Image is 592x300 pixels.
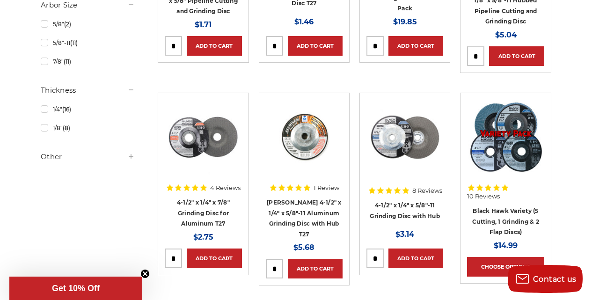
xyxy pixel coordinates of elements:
span: Get 10% Off [52,284,100,293]
img: BHA 4.5 inch grinding disc for aluminum [166,100,241,175]
span: $5.68 [293,243,314,252]
a: Add to Cart [187,249,241,268]
a: BHA 4.5 Inch Grinding Wheel with 5/8 inch hub [366,100,443,176]
span: (11) [70,39,78,46]
span: 8 Reviews [412,188,442,194]
span: (8) [63,124,70,132]
a: 1/4" [41,101,135,117]
a: [PERSON_NAME] 4-1/2" x 1/4" x 5/8"-11 Aluminum Grinding Disc with Hub T27 [267,199,342,238]
img: Black Hawk Variety (5 Cutting, 1 Grinding & 2 Flap Discs) [468,100,543,175]
img: BHA 4.5 Inch Grinding Wheel with 5/8 inch hub [367,100,442,175]
span: (16) [62,106,71,113]
span: (2) [64,21,71,28]
span: Contact us [533,275,577,284]
a: 5/8" [41,16,135,32]
img: Aluminum Grinding Wheel with Hub [267,100,342,175]
span: 1 Review [314,185,339,191]
span: $1.46 [294,17,314,26]
span: $19.85 [393,17,417,26]
button: Contact us [508,265,583,293]
h5: Other [41,151,135,162]
a: Add to Cart [388,249,443,268]
a: 1/8" [41,120,135,136]
span: $5.04 [495,30,517,39]
a: Choose Options [467,257,544,277]
span: $1.71 [195,20,212,29]
a: Add to Cart [489,46,544,66]
h5: Thickness [41,85,135,96]
span: $14.99 [494,241,518,250]
a: Add to Cart [187,36,241,56]
button: Close teaser [140,269,150,278]
a: 5/8"-11 [41,35,135,51]
a: 4-1/2" x 1/4" x 5/8"-11 Grinding Disc with Hub [370,202,440,220]
a: Add to Cart [388,36,443,56]
a: Add to Cart [288,36,343,56]
a: 4-1/2" x 1/4" x 7/8" Grinding Disc for Aluminum T27 [177,199,230,227]
a: Aluminum Grinding Wheel with Hub [266,100,343,176]
span: (11) [64,58,71,65]
span: 4 Reviews [210,185,241,191]
a: Black Hawk Variety (5 Cutting, 1 Grinding & 2 Flap Discs) [472,207,539,235]
span: $2.75 [193,233,213,241]
a: Black Hawk Variety (5 Cutting, 1 Grinding & 2 Flap Discs) [467,100,544,176]
div: Get 10% OffClose teaser [9,277,142,300]
a: BHA 4.5 inch grinding disc for aluminum [165,100,241,176]
a: 7/8" [41,53,135,70]
a: Add to Cart [288,259,343,278]
span: 10 Reviews [467,193,500,199]
span: $3.14 [395,230,414,239]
